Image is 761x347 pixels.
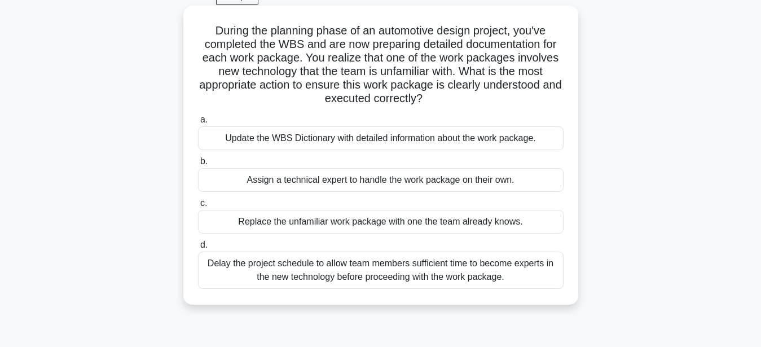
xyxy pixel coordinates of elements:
[200,156,208,166] span: b.
[197,24,565,106] h5: During the planning phase of an automotive design project, you've completed the WBS and are now p...
[200,115,208,124] span: a.
[200,240,208,249] span: d.
[198,168,564,192] div: Assign a technical expert to handle the work package on their own.
[198,126,564,150] div: Update the WBS Dictionary with detailed information about the work package.
[198,210,564,234] div: Replace the unfamiliar work package with one the team already knows.
[200,198,207,208] span: c.
[198,252,564,289] div: Delay the project schedule to allow team members sufficient time to become experts in the new tec...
